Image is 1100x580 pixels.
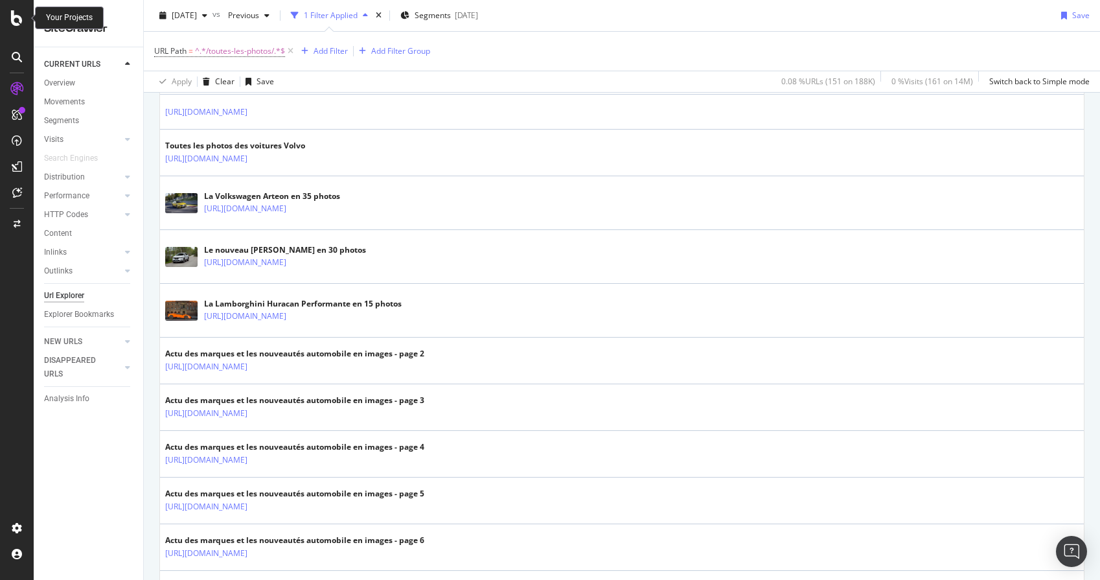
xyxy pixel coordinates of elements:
[44,264,121,278] a: Outlinks
[44,152,98,165] div: Search Engines
[44,354,121,381] a: DISAPPEARED URLS
[223,10,259,21] span: Previous
[296,43,348,59] button: Add Filter
[154,45,187,56] span: URL Path
[165,348,424,360] div: Actu des marques et les nouveautés automobile en images - page 2
[46,12,93,23] div: Your Projects
[172,10,197,21] span: 2025 Oct. 14th
[373,9,384,22] div: times
[257,76,274,87] div: Save
[165,535,424,546] div: Actu des marques et les nouveautés automobile en images - page 6
[165,547,247,560] a: [URL][DOMAIN_NAME]
[44,95,134,109] a: Movements
[44,208,121,222] a: HTTP Codes
[204,310,286,323] a: [URL][DOMAIN_NAME]
[354,43,430,59] button: Add Filter Group
[204,298,402,310] div: La Lamborghini Huracan Performante en 15 photos
[195,42,285,60] span: ^.*/toutes-les-photos/.*$
[172,76,192,87] div: Apply
[44,114,134,128] a: Segments
[204,244,366,256] div: Le nouveau [PERSON_NAME] en 30 photos
[44,76,75,90] div: Overview
[154,71,192,92] button: Apply
[165,407,247,420] a: [URL][DOMAIN_NAME]
[44,76,134,90] a: Overview
[44,170,85,184] div: Distribution
[44,58,100,71] div: CURRENT URLS
[189,45,193,56] span: =
[984,71,1090,92] button: Switch back to Simple mode
[314,45,348,56] div: Add Filter
[891,76,973,87] div: 0 % Visits ( 161 on 14M )
[44,246,67,259] div: Inlinks
[212,8,223,19] span: vs
[215,76,235,87] div: Clear
[44,133,121,146] a: Visits
[44,208,88,222] div: HTTP Codes
[44,152,111,165] a: Search Engines
[44,308,134,321] a: Explorer Bookmarks
[165,301,198,321] img: main image
[415,10,451,21] span: Segments
[165,395,424,406] div: Actu des marques et les nouveautés automobile en images - page 3
[286,5,373,26] button: 1 Filter Applied
[44,227,72,240] div: Content
[44,189,89,203] div: Performance
[1072,10,1090,21] div: Save
[165,152,247,165] a: [URL][DOMAIN_NAME]
[781,76,875,87] div: 0.08 % URLs ( 151 on 188K )
[1056,5,1090,26] button: Save
[44,335,121,349] a: NEW URLS
[165,488,424,500] div: Actu des marques et les nouveautés automobile en images - page 5
[44,289,84,303] div: Url Explorer
[165,247,198,267] img: main image
[395,5,483,26] button: Segments[DATE]
[44,289,134,303] a: Url Explorer
[304,10,358,21] div: 1 Filter Applied
[240,71,274,92] button: Save
[154,5,212,26] button: [DATE]
[44,114,79,128] div: Segments
[44,58,121,71] a: CURRENT URLS
[44,308,114,321] div: Explorer Bookmarks
[165,500,247,513] a: [URL][DOMAIN_NAME]
[204,256,286,269] a: [URL][DOMAIN_NAME]
[1056,536,1087,567] div: Open Intercom Messenger
[455,10,478,21] div: [DATE]
[44,246,121,259] a: Inlinks
[371,45,430,56] div: Add Filter Group
[204,191,343,202] div: La Volkswagen Arteon en 35 photos
[989,76,1090,87] div: Switch back to Simple mode
[44,392,89,406] div: Analysis Info
[44,133,63,146] div: Visits
[204,202,286,215] a: [URL][DOMAIN_NAME]
[198,71,235,92] button: Clear
[44,354,109,381] div: DISAPPEARED URLS
[165,454,247,467] a: [URL][DOMAIN_NAME]
[223,5,275,26] button: Previous
[44,335,82,349] div: NEW URLS
[165,106,247,119] a: [URL][DOMAIN_NAME]
[44,189,121,203] a: Performance
[44,392,134,406] a: Analysis Info
[165,140,305,152] div: Toutes les photos des voitures Volvo
[165,360,247,373] a: [URL][DOMAIN_NAME]
[165,441,424,453] div: Actu des marques et les nouveautés automobile en images - page 4
[44,170,121,184] a: Distribution
[165,193,198,213] img: main image
[44,227,134,240] a: Content
[44,95,85,109] div: Movements
[44,264,73,278] div: Outlinks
